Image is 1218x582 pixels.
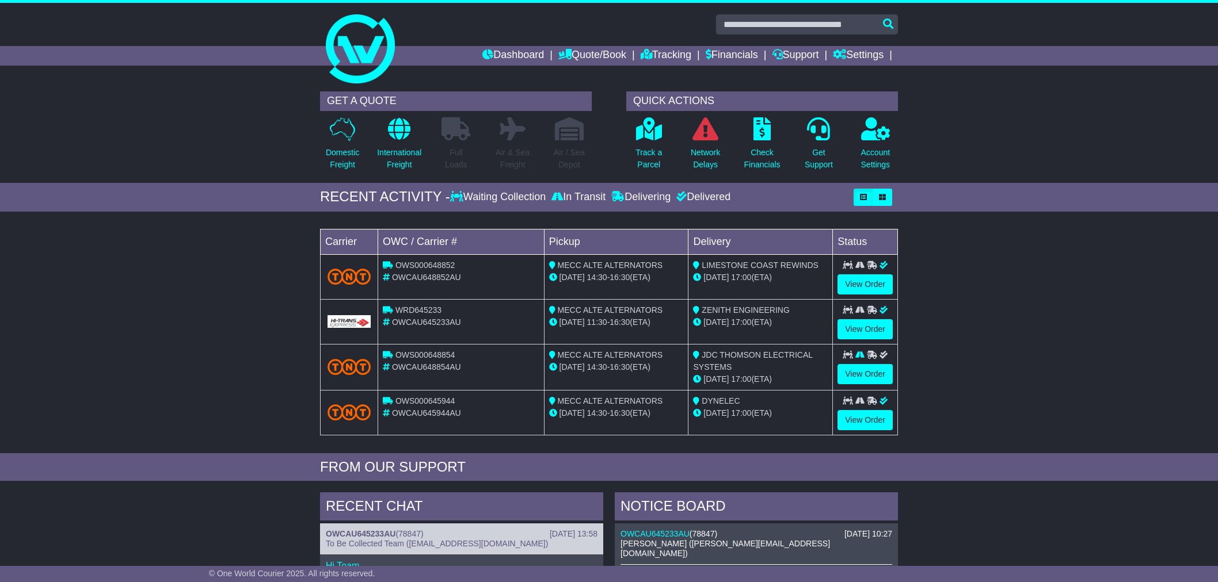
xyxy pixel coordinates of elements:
[731,317,751,327] span: 17:00
[610,362,630,372] span: 16:30
[377,147,421,171] p: International Freight
[544,229,688,254] td: Pickup
[608,191,673,204] div: Delivering
[395,396,455,405] span: OWS000645944
[610,408,630,418] span: 16:30
[838,364,893,384] a: View Order
[554,147,585,171] p: Air / Sea Depot
[320,91,592,111] div: GET A QUOTE
[844,529,892,539] div: [DATE] 10:27
[395,305,441,315] span: WRD645233
[559,362,585,372] span: [DATE]
[328,359,371,374] img: TNT_Domestic.png
[395,261,455,270] span: OWS000648852
[328,404,371,420] img: TNT_Domestic.png
[549,316,684,328] div: - (ETA)
[703,408,729,418] span: [DATE]
[833,229,898,254] td: Status
[688,229,833,254] td: Delivery
[621,539,830,558] span: [PERSON_NAME] ([PERSON_NAME][EMAIL_ADDRESS][DOMAIN_NAME])
[558,396,663,405] span: MECC ALTE ALTERNATORS
[376,117,422,177] a: InternationalFreight
[209,569,375,578] span: © One World Courier 2025. All rights reserved.
[804,117,833,177] a: GetSupport
[392,317,461,327] span: OWCAU645233AU
[378,229,545,254] td: OWC / Carrier #
[587,317,607,327] span: 11:30
[673,191,730,204] div: Delivered
[392,362,461,372] span: OWCAU648854AU
[328,269,371,284] img: TNT_Domestic.png
[559,273,585,282] span: [DATE]
[496,147,530,171] p: Air & Sea Freight
[320,459,898,476] div: FROM OUR SUPPORT
[861,117,891,177] a: AccountSettings
[610,317,630,327] span: 16:30
[326,539,548,548] span: To Be Collected Team ([EMAIL_ADDRESS][DOMAIN_NAME])
[559,408,585,418] span: [DATE]
[731,374,751,384] span: 17:00
[559,317,585,327] span: [DATE]
[805,147,833,171] p: Get Support
[706,46,758,66] a: Financials
[861,147,890,171] p: Account Settings
[558,350,663,359] span: MECC ALTE ALTERNATORS
[326,560,597,571] p: Hi Team,
[635,117,663,177] a: Track aParcel
[326,529,597,539] div: ( )
[395,350,455,359] span: OWS000648854
[838,274,893,294] a: View Order
[549,271,684,284] div: - (ETA)
[626,91,898,111] div: QUICK ACTIONS
[326,147,359,171] p: Domestic Freight
[691,147,720,171] p: Network Delays
[621,529,690,538] a: OWCAU645233AU
[549,191,608,204] div: In Transit
[482,46,544,66] a: Dashboard
[450,191,549,204] div: Waiting Collection
[398,529,421,538] span: 78847
[549,407,684,419] div: - (ETA)
[615,492,898,523] div: NOTICE BOARD
[744,117,781,177] a: CheckFinancials
[772,46,819,66] a: Support
[587,408,607,418] span: 14:30
[731,273,751,282] span: 17:00
[325,117,360,177] a: DomesticFreight
[838,319,893,339] a: View Order
[833,46,884,66] a: Settings
[838,410,893,430] a: View Order
[702,305,789,315] span: ZENITH ENGINEERING
[693,373,828,385] div: (ETA)
[641,46,691,66] a: Tracking
[610,273,630,282] span: 16:30
[703,317,729,327] span: [DATE]
[558,305,663,315] span: MECC ALTE ALTERNATORS
[693,350,812,372] span: JDC THOMSON ELECTRICAL SYSTEMS
[549,361,684,373] div: - (ETA)
[558,46,626,66] a: Quote/Book
[702,261,819,270] span: LIMESTONE COAST REWINDS
[744,147,781,171] p: Check Financials
[328,315,371,328] img: GetCarrierServiceLogo
[326,529,395,538] a: OWCAU645233AU
[550,529,597,539] div: [DATE] 13:58
[320,492,603,523] div: RECENT CHAT
[693,407,828,419] div: (ETA)
[558,261,663,270] span: MECC ALTE ALTERNATORS
[621,529,892,539] div: ( )
[587,362,607,372] span: 14:30
[692,529,715,538] span: 78847
[693,316,828,328] div: (ETA)
[392,273,461,282] span: OWCAU648852AU
[731,408,751,418] span: 17:00
[635,147,662,171] p: Track a Parcel
[392,408,461,418] span: OWCAU645944AU
[320,189,450,205] div: RECENT ACTIVITY -
[702,396,740,405] span: DYNELEC
[703,273,729,282] span: [DATE]
[321,229,378,254] td: Carrier
[693,271,828,284] div: (ETA)
[441,147,470,171] p: Full Loads
[690,117,721,177] a: NetworkDelays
